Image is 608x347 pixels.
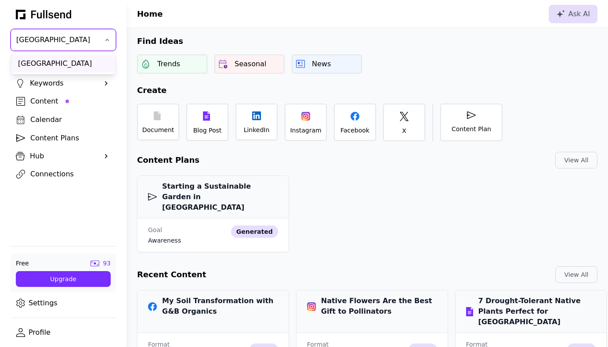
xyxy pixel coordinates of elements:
[16,259,29,268] div: Free
[137,268,206,281] h2: Recent Content
[193,126,222,135] div: Blog Post
[137,8,163,20] h1: Home
[30,114,110,125] div: Calendar
[402,126,406,135] div: X
[103,259,111,268] div: 93
[290,126,321,135] div: Instagram
[127,35,608,47] h2: Find Ideas
[11,325,116,340] a: Profile
[137,154,199,166] h2: Content Plans
[148,296,278,317] h3: My Soil Transformation with G&B Organics
[466,296,596,327] h3: 7 Drought-Tolerant Native Plants Perfect for [GEOGRAPHIC_DATA]
[11,112,116,127] a: Calendar
[11,94,116,109] a: Content
[11,296,116,311] a: Settings
[23,275,104,283] div: Upgrade
[30,78,97,89] div: Keywords
[555,266,597,283] button: View All
[549,5,597,23] button: Ask AI
[312,59,331,69] div: News
[30,169,110,179] div: Connections
[11,167,116,182] a: Connections
[231,225,278,238] div: generated
[244,125,270,134] div: LinkedIn
[307,296,437,317] h3: Native Flowers Are the Best Gift to Pollinators
[563,270,590,279] div: View All
[340,126,369,135] div: Facebook
[556,9,590,19] div: Ask AI
[30,151,97,161] div: Hub
[148,181,278,213] h3: Starting a Sustainable Garden in [GEOGRAPHIC_DATA]
[30,96,110,107] div: Content
[16,35,98,45] span: [GEOGRAPHIC_DATA]
[11,55,116,72] div: [GEOGRAPHIC_DATA]
[555,152,597,168] button: View All
[16,271,111,287] button: Upgrade
[235,59,266,69] div: Seasonal
[157,59,180,69] div: Trends
[11,29,116,51] button: [GEOGRAPHIC_DATA]
[11,131,116,146] a: Content Plans
[563,156,590,165] div: View All
[148,236,181,245] div: awareness
[142,125,174,134] div: Document
[452,125,491,133] div: Content Plan
[148,225,181,234] div: Goal
[127,84,608,97] h2: Create
[30,133,110,143] div: Content Plans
